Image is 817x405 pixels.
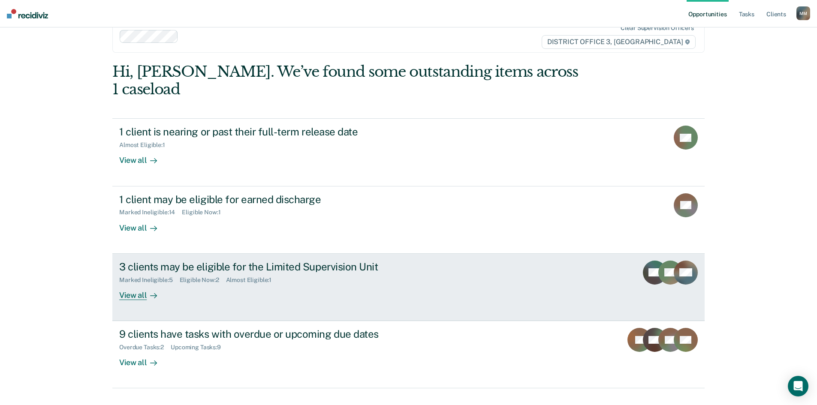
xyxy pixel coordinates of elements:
div: 3 clients may be eligible for the Limited Supervision Unit [119,261,420,273]
div: Clear supervision officers [621,24,693,32]
div: Eligible Now : 2 [180,276,226,284]
div: 9 clients have tasks with overdue or upcoming due dates [119,328,420,340]
div: Marked Ineligible : 5 [119,276,179,284]
div: Open Intercom Messenger [788,376,808,396]
div: Eligible Now : 1 [182,209,227,216]
img: Recidiviz [7,9,48,18]
div: View all [119,216,167,233]
div: Almost Eligible : 1 [226,276,279,284]
a: 3 clients may be eligible for the Limited Supervision UnitMarked Ineligible:5Eligible Now:2Almost... [112,254,705,321]
div: Hi, [PERSON_NAME]. We’ve found some outstanding items across 1 caseload [112,63,586,98]
div: Upcoming Tasks : 9 [171,344,228,351]
div: View all [119,351,167,368]
div: Overdue Tasks : 2 [119,344,171,351]
div: 1 client is nearing or past their full-term release date [119,126,420,138]
button: MM [796,6,810,20]
div: Almost Eligible : 1 [119,141,172,149]
a: 1 client is nearing or past their full-term release dateAlmost Eligible:1View all [112,118,705,186]
div: 1 client may be eligible for earned discharge [119,193,420,206]
span: DISTRICT OFFICE 3, [GEOGRAPHIC_DATA] [542,35,696,49]
div: View all [119,283,167,300]
a: 1 client may be eligible for earned dischargeMarked Ineligible:14Eligible Now:1View all [112,186,705,254]
div: View all [119,149,167,165]
div: M M [796,6,810,20]
a: 9 clients have tasks with overdue or upcoming due datesOverdue Tasks:2Upcoming Tasks:9View all [112,321,705,388]
div: Marked Ineligible : 14 [119,209,182,216]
